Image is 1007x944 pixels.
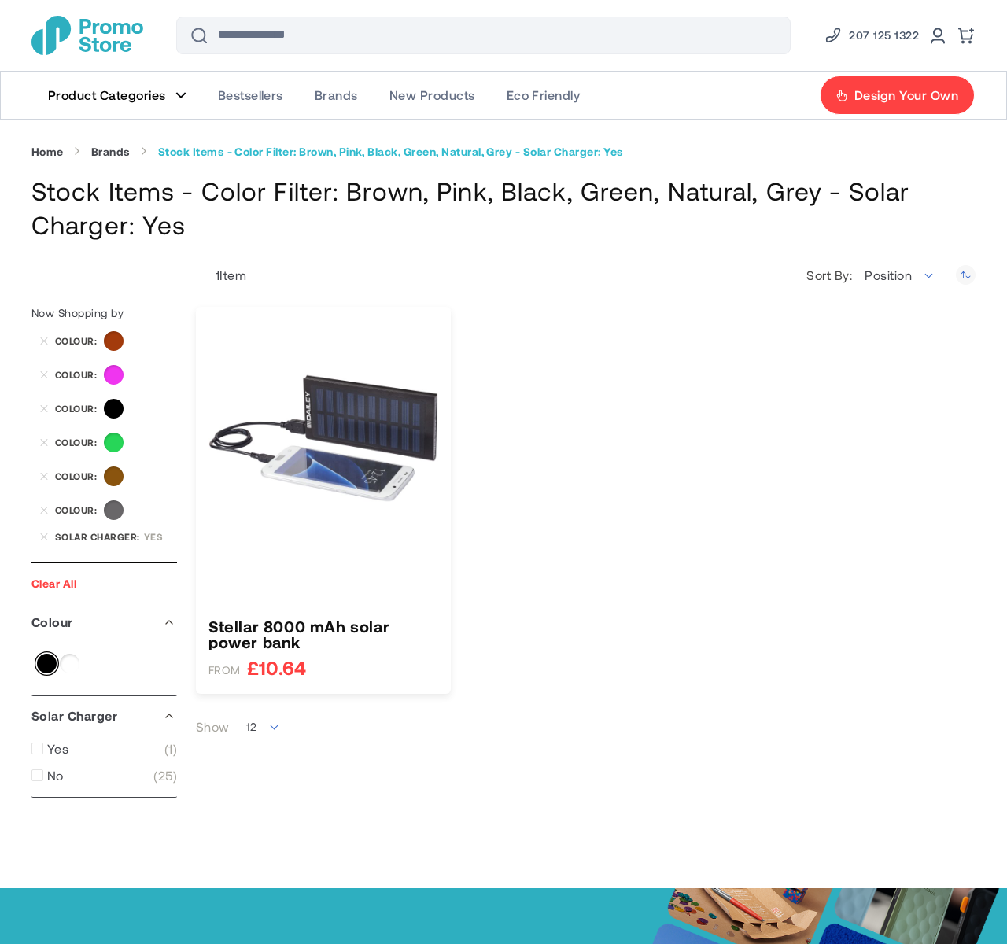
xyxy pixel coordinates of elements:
span: Yes [47,741,68,757]
a: Bestsellers [202,72,299,119]
a: Black [37,654,57,673]
span: Brands [315,87,358,103]
h1: Stock Items - Color Filter: Brown, Pink, Black, Green, Natural, Grey - Solar Charger: Yes [31,174,976,242]
label: Show [196,719,230,735]
span: 25 [153,768,177,784]
span: 207 125 1322 [849,26,919,45]
a: Eco Friendly [491,72,596,119]
a: Clear All [31,577,76,590]
span: Colour [55,470,101,481]
a: Remove Colour Black [39,404,49,414]
a: Remove Colour Grey [39,506,49,515]
a: Stellar 8000 mAh solar power bank [208,618,438,650]
span: Bestsellers [218,87,283,103]
a: Brands [91,145,131,159]
span: Colour [55,504,101,515]
a: Remove Solar Charger Yes [39,532,49,541]
span: No [47,768,64,784]
span: Now Shopping by [31,306,124,319]
a: Yes 1 [31,741,177,757]
span: Design Your Own [854,87,958,103]
p: Item [196,267,246,283]
span: 12 [246,721,257,734]
div: Yes [144,531,177,542]
span: 1 [216,267,219,282]
a: New Products [374,72,491,119]
div: Solar Charger [31,696,177,736]
span: New Products [389,87,475,103]
span: £10.64 [247,658,306,677]
span: 12 [238,711,290,743]
span: Colour [55,335,101,346]
div: Colour [31,603,177,642]
strong: Stock Items - Color Filter: Brown, Pink, Black, Green, Natural, Grey - Solar Charger: Yes [158,145,624,159]
a: Remove Colour Green [39,438,49,448]
span: Colour [55,369,101,380]
a: Brands [299,72,374,119]
a: No 25 [31,768,177,784]
span: Colour [55,437,101,448]
img: Promotional Merchandise [31,16,143,55]
a: Remove Colour Natural [39,472,49,481]
span: Colour [55,403,101,414]
a: Set Descending Direction [956,265,976,285]
span: 1 [164,741,177,757]
a: Home [31,145,64,159]
a: store logo [31,16,143,55]
a: Phone [824,26,919,45]
span: Eco Friendly [507,87,581,103]
img: Stellar 8000 mAh solar power bank [208,323,438,553]
a: Remove Colour Brown [39,337,49,346]
span: Position [865,267,912,282]
span: Position [856,260,944,291]
span: FROM [208,663,241,677]
button: Search [180,17,218,54]
a: Design Your Own [820,76,975,115]
label: Sort By [806,267,856,283]
span: Product Categories [48,87,166,103]
a: Product Categories [32,72,202,119]
a: White [60,654,79,673]
span: Solar Charger [55,531,144,542]
a: Remove Colour Pink [39,371,49,380]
